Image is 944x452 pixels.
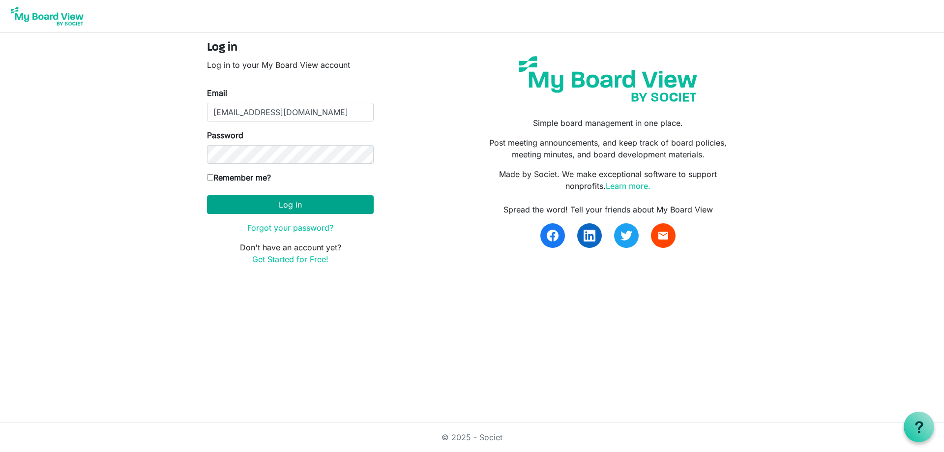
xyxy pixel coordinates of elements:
[479,204,737,215] div: Spread the word! Tell your friends about My Board View
[207,41,374,55] h4: Log in
[207,172,271,183] label: Remember me?
[606,181,650,191] a: Learn more.
[207,174,213,181] input: Remember me?
[8,4,87,29] img: My Board View Logo
[511,49,705,109] img: my-board-view-societ.svg
[442,432,502,442] a: © 2025 - Societ
[207,87,227,99] label: Email
[657,230,669,241] span: email
[252,254,328,264] a: Get Started for Free!
[584,230,595,241] img: linkedin.svg
[479,168,737,192] p: Made by Societ. We make exceptional software to support nonprofits.
[247,223,333,233] a: Forgot your password?
[479,137,737,160] p: Post meeting announcements, and keep track of board policies, meeting minutes, and board developm...
[479,117,737,129] p: Simple board management in one place.
[207,59,374,71] p: Log in to your My Board View account
[207,195,374,214] button: Log in
[651,223,676,248] a: email
[207,129,243,141] label: Password
[207,241,374,265] p: Don't have an account yet?
[547,230,559,241] img: facebook.svg
[620,230,632,241] img: twitter.svg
